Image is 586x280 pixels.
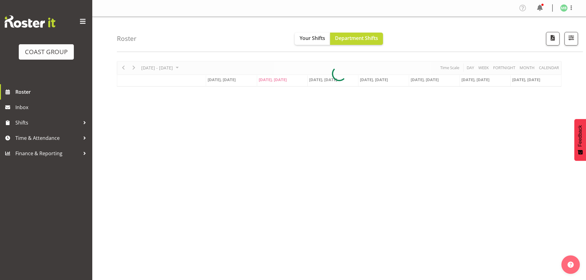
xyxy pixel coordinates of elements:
[15,87,89,97] span: Roster
[335,35,378,41] span: Department Shifts
[5,15,55,28] img: Rosterit website logo
[574,119,586,161] button: Feedback - Show survey
[568,262,574,268] img: help-xxl-2.png
[564,32,578,45] button: Filter Shifts
[15,118,80,127] span: Shifts
[330,33,383,45] button: Department Shifts
[25,47,68,57] div: COAST GROUP
[15,103,89,112] span: Inbox
[15,149,80,158] span: Finance & Reporting
[560,4,568,12] img: mike-bullock1158.jpg
[577,125,583,147] span: Feedback
[295,33,330,45] button: Your Shifts
[117,35,137,42] h4: Roster
[546,32,560,45] button: Download a PDF of the roster according to the set date range.
[300,35,325,41] span: Your Shifts
[15,133,80,143] span: Time & Attendance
